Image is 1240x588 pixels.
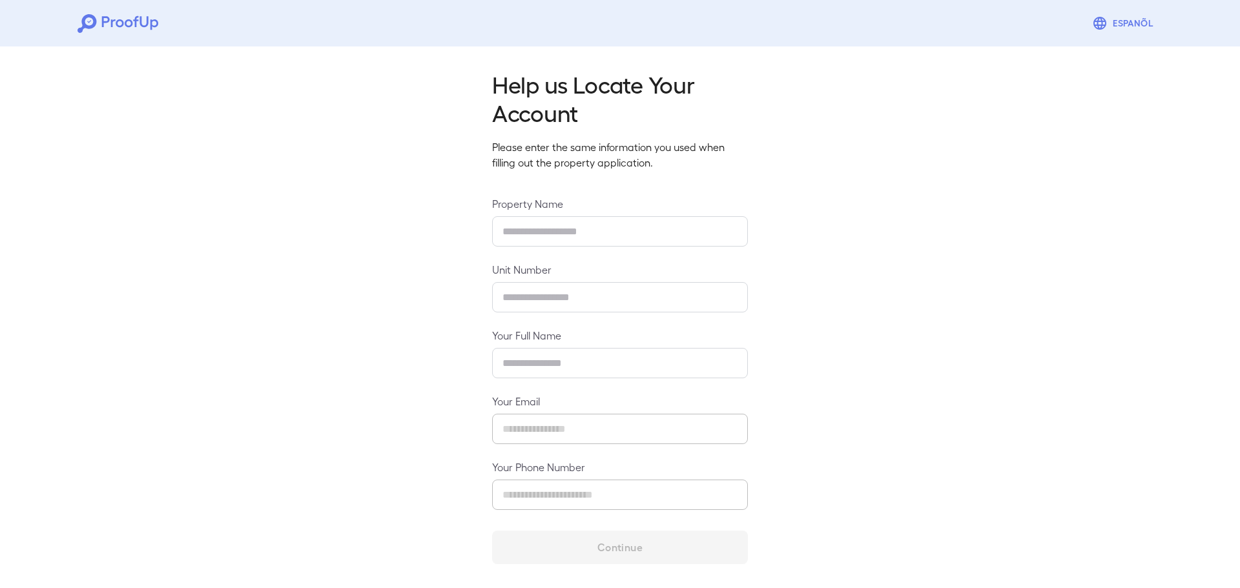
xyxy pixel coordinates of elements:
[1087,10,1162,36] button: Espanõl
[492,70,748,127] h2: Help us Locate Your Account
[492,394,748,409] label: Your Email
[492,328,748,343] label: Your Full Name
[492,196,748,211] label: Property Name
[492,139,748,170] p: Please enter the same information you used when filling out the property application.
[492,460,748,474] label: Your Phone Number
[492,262,748,277] label: Unit Number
